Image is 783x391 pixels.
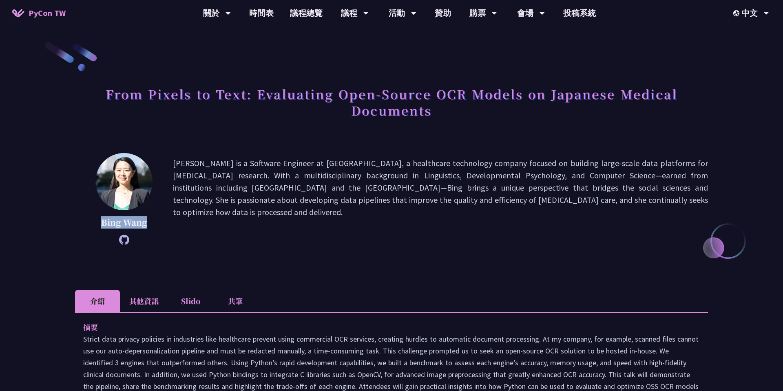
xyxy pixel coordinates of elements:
p: Bing Wang [95,216,153,229]
img: Locale Icon [733,10,741,16]
img: Bing Wang [95,153,153,210]
span: PyCon TW [29,7,66,19]
h1: From Pixels to Text: Evaluating Open-Source OCR Models on Japanese Medical Documents [75,82,708,122]
li: Slido [168,290,213,312]
li: 共筆 [213,290,258,312]
li: 介紹 [75,290,120,312]
li: 其他資訊 [120,290,168,312]
p: [PERSON_NAME] is a Software Engineer at [GEOGRAPHIC_DATA], a healthcare technology company focuse... [173,157,708,241]
a: PyCon TW [4,3,74,23]
img: Home icon of PyCon TW 2025 [12,9,24,17]
p: 摘要 [83,321,683,333]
